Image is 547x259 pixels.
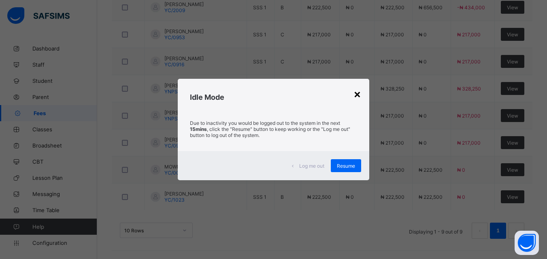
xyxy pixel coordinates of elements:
strong: 15mins [190,126,207,132]
span: Resume [337,163,355,169]
div: × [353,87,361,101]
span: Log me out [299,163,324,169]
p: Due to inactivity you would be logged out to the system in the next , click the "Resume" button t... [190,120,357,138]
button: Open asap [515,231,539,255]
h2: Idle Mode [190,93,357,101]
